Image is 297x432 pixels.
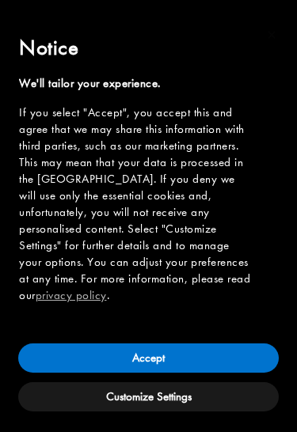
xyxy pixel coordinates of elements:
[19,104,253,304] div: If you select "Accept", you accept this and agree that we may share this information with third p...
[267,22,277,47] span: ×
[36,287,107,303] a: privacy policy
[18,382,279,411] button: Customize Settings
[253,16,291,54] button: Close this notice
[19,32,253,63] h2: Notice
[18,343,279,373] button: Accept
[19,75,253,92] div: We'll tailor your experience.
